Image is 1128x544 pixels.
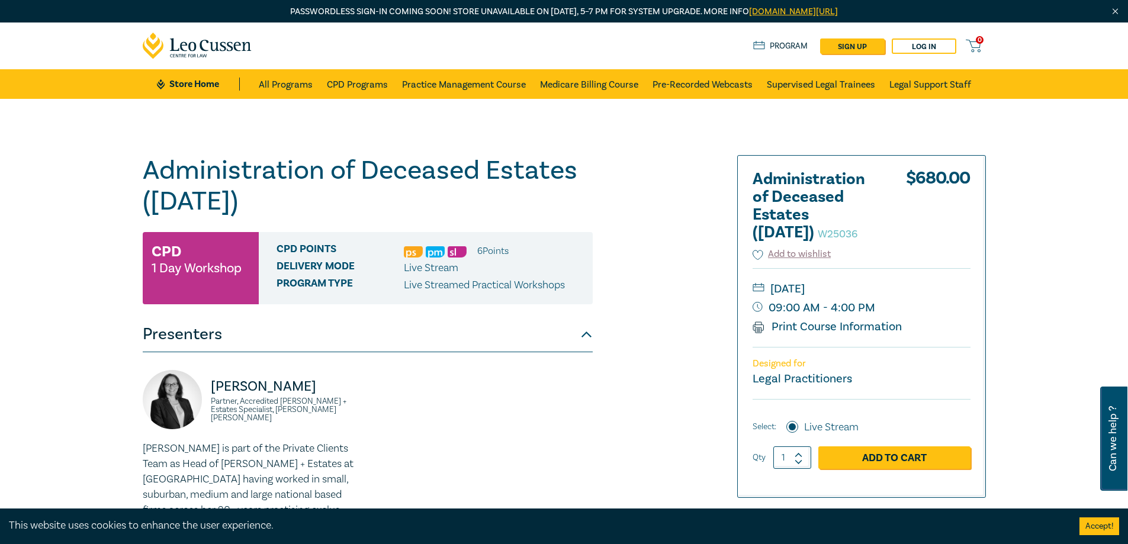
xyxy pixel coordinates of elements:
span: CPD Points [277,243,404,259]
a: Supervised Legal Trainees [767,69,875,99]
a: Practice Management Course [402,69,526,99]
span: Select: [753,420,776,433]
a: Pre-Recorded Webcasts [653,69,753,99]
img: Professional Skills [404,246,423,257]
img: Close [1110,7,1120,17]
input: 1 [773,446,811,469]
label: Qty [753,451,766,464]
h1: Administration of Deceased Estates ([DATE]) [143,155,593,217]
img: Substantive Law [448,246,467,257]
p: Live Streamed Practical Workshops [404,278,565,293]
a: Medicare Billing Course [540,69,638,99]
h2: Administration of Deceased Estates ([DATE]) [753,170,883,242]
button: Presenters [143,317,593,352]
small: W25036 [818,227,857,241]
label: Live Stream [804,420,859,435]
small: Legal Practitioners [753,371,852,387]
a: Log in [892,38,956,54]
small: 1 Day Workshop [152,262,242,274]
button: Add to wishlist [753,247,831,261]
span: Can we help ? [1107,394,1119,484]
span: Live Stream [404,261,458,275]
span: 0 [976,36,984,44]
a: Legal Support Staff [889,69,971,99]
p: [PERSON_NAME] is part of the Private Clients Team as Head of [PERSON_NAME] + Estates at [GEOGRAPH... [143,441,361,518]
small: Partner, Accredited [PERSON_NAME] + Estates Specialist, [PERSON_NAME] [PERSON_NAME] [211,397,361,422]
p: Passwordless sign-in coming soon! Store unavailable on [DATE], 5–7 PM for system upgrade. More info [143,5,986,18]
a: sign up [820,38,885,54]
p: Designed for [753,358,970,369]
h3: CPD [152,241,181,262]
li: 6 Point s [477,243,509,259]
img: Practice Management & Business Skills [426,246,445,257]
a: Store Home [157,78,239,91]
a: CPD Programs [327,69,388,99]
a: Print Course Information [753,319,902,334]
a: All Programs [259,69,313,99]
span: Delivery Mode [277,260,404,276]
p: [PERSON_NAME] [211,377,361,396]
a: [DOMAIN_NAME][URL] [749,6,838,17]
div: $ 680.00 [906,170,970,247]
a: Program [753,40,808,53]
a: Add to Cart [818,446,970,469]
div: This website uses cookies to enhance the user experience. [9,518,1062,533]
span: Program type [277,278,404,293]
small: 09:00 AM - 4:00 PM [753,298,970,317]
button: Accept cookies [1079,517,1119,535]
img: https://s3.ap-southeast-2.amazonaws.com/leo-cussen-store-production-content/Contacts/Naomi%20Guye... [143,370,202,429]
small: [DATE] [753,279,970,298]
